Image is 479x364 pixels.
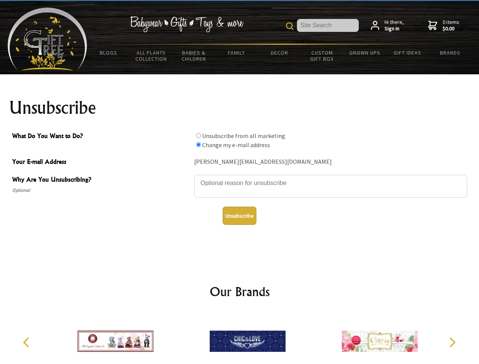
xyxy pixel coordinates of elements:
span: Optional [12,186,190,195]
h1: Unsubscribe [9,99,470,117]
img: Babywear - Gifts - Toys & more [130,16,243,32]
a: All Plants Collection [130,45,173,67]
img: Babyware - Gifts - Toys and more... [8,8,87,71]
strong: Sign in [385,25,404,32]
a: Hi there,Sign in [371,19,404,32]
strong: $0.00 [443,25,459,32]
textarea: Why Are You Unsubscribing? [194,175,467,198]
label: Change my e-mail address [202,141,270,149]
span: What Do You Want to Do? [12,131,190,142]
a: BLOGS [87,45,130,61]
h2: Our Brands [15,282,464,301]
div: [PERSON_NAME][EMAIL_ADDRESS][DOMAIN_NAME] [194,156,467,168]
img: product search [286,22,294,30]
span: Your E-mail Address [12,157,190,168]
a: Decor [258,45,301,61]
span: Why Are You Unsubscribing? [12,175,190,186]
a: Gift Ideas [386,45,429,61]
a: Family [215,45,258,61]
input: What Do You Want to Do? [196,142,201,147]
button: Unsubscribe [223,207,256,225]
a: Custom Gift Box [301,45,344,67]
span: 0 items [443,19,459,32]
a: Babies & Children [173,45,215,67]
a: Grown Ups [343,45,386,61]
a: 0 items$0.00 [428,19,459,32]
label: Unsubscribe from all marketing [202,132,285,140]
button: Next [444,334,460,351]
input: What Do You Want to Do? [196,133,201,138]
button: Previous [19,334,36,351]
a: Brands [429,45,472,61]
input: Site Search [297,19,359,32]
span: Hi there, [385,19,404,32]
